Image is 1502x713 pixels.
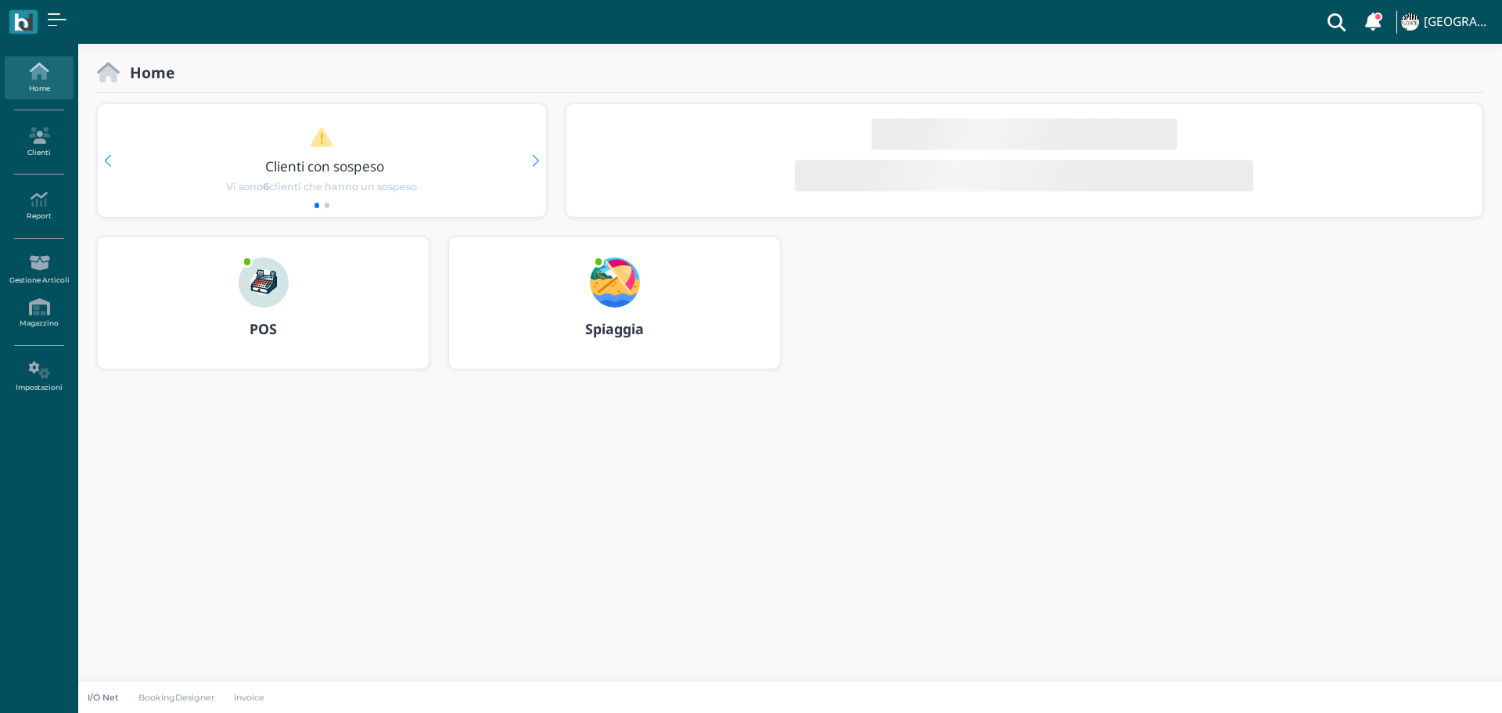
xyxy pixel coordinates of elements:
a: Clienti con sospeso Vi sono6clienti che hanno un sospeso [128,127,516,194]
a: ... Spiaggia [448,236,781,388]
b: POS [250,319,277,338]
img: ... [590,257,640,308]
a: ... POS [97,236,429,388]
img: ... [239,257,289,308]
h4: [GEOGRAPHIC_DATA] [1424,16,1493,29]
a: Clienti [5,121,73,164]
b: Spiaggia [585,319,644,338]
a: Impostazioni [5,355,73,398]
a: ... [GEOGRAPHIC_DATA] [1399,3,1493,41]
img: ... [1401,13,1418,31]
span: Vi sono clienti che hanno un sospeso [226,179,417,194]
a: Magazzino [5,292,73,335]
img: logo [14,13,32,31]
a: Home [5,56,73,99]
h3: Clienti con sospeso [131,159,519,174]
h2: Home [120,64,174,81]
div: Next slide [532,155,539,167]
a: Report [5,185,73,228]
a: Gestione Articoli [5,248,73,291]
iframe: Help widget launcher [1391,664,1489,700]
b: 6 [263,181,269,193]
div: Previous slide [104,155,111,167]
div: 1 / 2 [98,104,546,217]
